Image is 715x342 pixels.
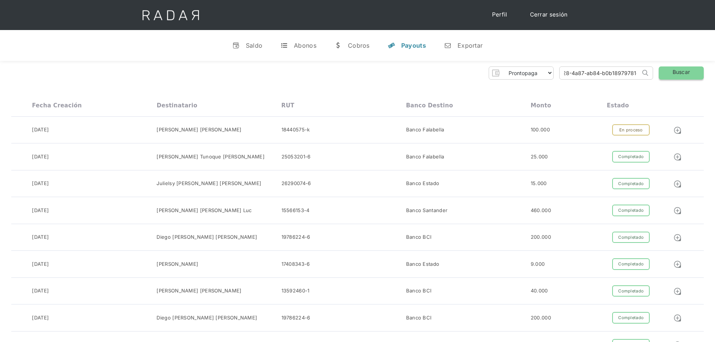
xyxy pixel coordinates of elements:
[32,261,49,268] div: [DATE]
[612,205,650,216] div: Completado
[612,258,650,270] div: Completado
[406,234,432,241] div: Banco BCI
[531,314,551,322] div: 200.000
[531,153,548,161] div: 25.000
[406,314,432,322] div: Banco BCI
[281,234,310,241] div: 19786224-6
[673,287,682,295] img: Detalle
[673,234,682,242] img: Detalle
[406,207,448,214] div: Banco Santander
[157,180,261,187] div: Julielsy [PERSON_NAME] [PERSON_NAME]
[281,207,310,214] div: 15566153-4
[406,261,440,268] div: Banco Estado
[458,42,483,49] div: Exportar
[281,102,295,109] div: RUT
[406,126,444,134] div: Banco Falabella
[157,287,241,295] div: [PERSON_NAME] [PERSON_NAME]
[281,180,311,187] div: 26290074-6
[673,314,682,322] img: Detalle
[673,180,682,188] img: Detalle
[531,180,547,187] div: 15.000
[444,42,452,49] div: n
[612,312,650,324] div: Completado
[32,314,49,322] div: [DATE]
[32,207,49,214] div: [DATE]
[32,234,49,241] div: [DATE]
[157,153,265,161] div: [PERSON_NAME] Tunoque [PERSON_NAME]
[388,42,395,49] div: y
[281,261,310,268] div: 17408343-6
[401,42,426,49] div: Payouts
[157,207,251,214] div: [PERSON_NAME] [PERSON_NAME] Luc
[531,207,551,214] div: 460.000
[612,285,650,297] div: Completado
[612,178,650,190] div: Completado
[32,126,49,134] div: [DATE]
[673,260,682,268] img: Detalle
[334,42,342,49] div: w
[673,206,682,215] img: Detalle
[281,314,310,322] div: 19786224-6
[531,234,551,241] div: 200.000
[531,126,550,134] div: 100.000
[406,180,440,187] div: Banco Estado
[281,153,311,161] div: 25053201-6
[348,42,370,49] div: Cobros
[32,287,49,295] div: [DATE]
[294,42,316,49] div: Abonos
[232,42,240,49] div: v
[673,153,682,161] img: Detalle
[531,102,551,109] div: Monto
[406,287,432,295] div: Banco BCI
[485,8,515,22] a: Perfil
[280,42,288,49] div: t
[157,126,241,134] div: [PERSON_NAME] [PERSON_NAME]
[157,102,197,109] div: Destinatario
[612,124,650,136] div: En proceso
[531,287,548,295] div: 40.000
[32,180,49,187] div: [DATE]
[406,102,453,109] div: Banco destino
[157,314,257,322] div: Diego [PERSON_NAME] [PERSON_NAME]
[612,151,650,163] div: Completado
[281,287,310,295] div: 13592460-1
[560,67,640,79] input: Busca por ID
[281,126,310,134] div: 18440575-k
[246,42,263,49] div: Saldo
[607,102,629,109] div: Estado
[612,232,650,243] div: Completado
[659,66,704,80] a: Buscar
[531,261,545,268] div: 9.000
[522,8,575,22] a: Cerrar sesión
[489,66,554,80] form: Form
[157,234,257,241] div: Diego [PERSON_NAME] [PERSON_NAME]
[32,102,82,109] div: Fecha creación
[673,126,682,134] img: Detalle
[406,153,444,161] div: Banco Falabella
[32,153,49,161] div: [DATE]
[157,261,198,268] div: [PERSON_NAME]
